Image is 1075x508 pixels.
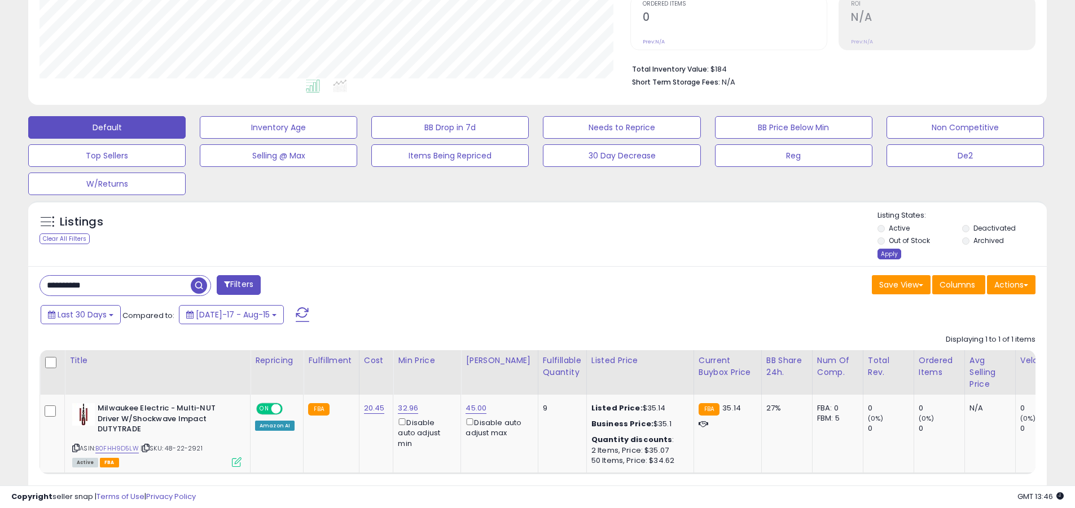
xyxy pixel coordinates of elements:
button: Save View [872,275,931,294]
a: 45.00 [466,403,486,414]
b: Total Inventory Value: [632,64,709,74]
button: Actions [987,275,1035,294]
button: Top Sellers [28,144,186,167]
a: 20.45 [364,403,385,414]
div: Amazon AI [255,421,295,431]
div: Clear All Filters [40,233,90,244]
div: $35.1 [591,419,685,429]
div: Title [69,355,245,366]
h2: 0 [643,11,827,26]
small: (0%) [1020,414,1036,423]
a: B0FHH9D5LW [95,444,139,453]
div: 0 [1020,403,1066,413]
img: 31pebKaektL._SL40_.jpg [72,403,95,426]
strong: Copyright [11,491,52,502]
div: seller snap | | [11,492,196,502]
span: All listings currently available for purchase on Amazon [72,458,98,467]
small: (0%) [868,414,884,423]
small: FBA [699,403,719,416]
small: Prev: N/A [851,38,873,45]
div: Ordered Items [919,355,960,378]
button: [DATE]-17 - Aug-15 [179,305,284,324]
button: Reg [715,144,872,167]
b: Short Term Storage Fees: [632,77,720,87]
div: 27% [766,403,804,413]
div: Velocity [1020,355,1061,366]
div: Repricing [255,355,299,366]
small: FBA [308,403,329,416]
div: ASIN: [72,403,242,466]
div: Disable auto adjust max [466,416,529,438]
div: : [591,435,685,445]
button: 30 Day Decrease [543,144,700,167]
div: 0 [868,423,914,434]
small: Prev: N/A [643,38,665,45]
a: Privacy Policy [146,491,196,502]
button: Needs to Reprice [543,116,700,139]
div: Cost [364,355,389,366]
button: W/Returns [28,173,186,195]
div: 0 [919,423,964,434]
a: Terms of Use [96,491,144,502]
span: Columns [940,279,975,290]
span: ROI [851,1,1035,7]
button: BB Drop in 7d [371,116,529,139]
span: 35.14 [722,403,741,413]
div: Total Rev. [868,355,909,378]
button: Columns [932,275,985,294]
button: BB Price Below Min [715,116,872,139]
div: [PERSON_NAME] [466,355,533,366]
span: Ordered Items [643,1,827,7]
div: 0 [1020,423,1066,434]
div: FBA: 0 [817,403,854,413]
button: Last 30 Days [41,305,121,324]
h2: N/A [851,11,1035,26]
div: Min Price [398,355,456,366]
div: Listed Price [591,355,689,366]
div: FBM: 5 [817,413,854,423]
span: FBA [100,458,119,467]
span: | SKU: 48-22-2921 [141,444,203,453]
button: De2 [887,144,1044,167]
div: Num of Comp. [817,355,858,378]
div: Fulfillment [308,355,354,366]
span: ON [257,404,271,414]
button: Selling @ Max [200,144,357,167]
small: (0%) [919,414,934,423]
div: N/A [969,403,1007,413]
span: [DATE]-17 - Aug-15 [196,309,270,320]
button: Default [28,116,186,139]
span: Compared to: [122,310,174,321]
div: Avg Selling Price [969,355,1011,390]
span: N/A [722,77,735,87]
div: Disable auto adjust min [398,416,452,449]
h5: Listings [60,214,103,230]
a: 32.96 [398,403,418,414]
div: Apply [877,249,901,259]
p: Listing States: [877,210,1047,221]
label: Deactivated [973,223,1016,233]
div: $35.14 [591,403,685,413]
button: Inventory Age [200,116,357,139]
div: 2 Items, Price: $35.07 [591,445,685,456]
div: 0 [868,403,914,413]
div: 0 [919,403,964,413]
b: Business Price: [591,418,653,429]
span: OFF [281,404,299,414]
button: Filters [217,275,261,295]
div: 50 Items, Price: $34.62 [591,456,685,466]
div: 9 [543,403,578,413]
button: Non Competitive [887,116,1044,139]
li: $184 [632,61,1027,75]
b: Quantity discounts [591,434,673,445]
span: 2025-09-15 13:46 GMT [1017,491,1064,502]
div: Current Buybox Price [699,355,757,378]
label: Out of Stock [889,236,930,245]
b: Milwaukee Electric - Multi-NUT Driver W/Shockwave Impact DUTYTRADE [98,403,235,438]
div: BB Share 24h. [766,355,808,378]
button: Items Being Repriced [371,144,529,167]
div: Fulfillable Quantity [543,355,582,378]
div: Displaying 1 to 1 of 1 items [946,334,1035,345]
b: Listed Price: [591,403,643,413]
label: Active [889,223,910,233]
